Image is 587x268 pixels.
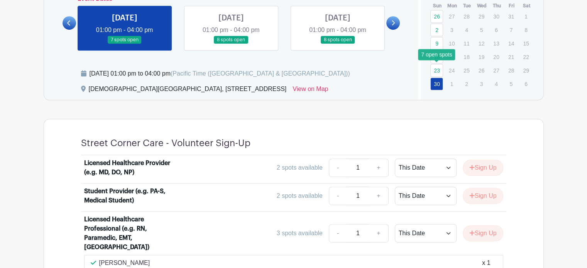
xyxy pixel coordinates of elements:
[90,69,350,78] div: [DATE] 01:00 pm to 04:00 pm
[369,158,388,177] a: +
[329,224,347,243] a: -
[81,138,250,149] h4: Street Corner Care - Volunteer Sign-Up
[460,2,475,10] th: Tue
[519,51,532,63] p: 22
[369,187,388,205] a: +
[430,24,443,36] a: 2
[369,224,388,243] a: +
[445,64,458,76] p: 24
[445,78,458,90] p: 1
[460,10,473,22] p: 28
[475,64,488,76] p: 26
[505,51,518,63] p: 21
[171,70,350,77] span: (Pacific Time ([GEOGRAPHIC_DATA] & [GEOGRAPHIC_DATA]))
[293,84,328,97] a: View on Map
[519,78,532,90] p: 6
[430,78,443,90] a: 30
[505,78,518,90] p: 5
[489,2,504,10] th: Thu
[490,10,502,22] p: 30
[463,225,503,241] button: Sign Up
[519,2,534,10] th: Sat
[277,229,323,238] div: 3 spots available
[490,78,502,90] p: 4
[430,64,443,77] a: 23
[89,84,287,97] div: [DEMOGRAPHIC_DATA][GEOGRAPHIC_DATA], [STREET_ADDRESS]
[460,37,473,49] p: 11
[460,51,473,63] p: 18
[475,2,490,10] th: Wed
[490,51,502,63] p: 20
[430,10,443,23] a: 26
[445,37,458,49] p: 10
[277,163,323,172] div: 2 spots available
[463,188,503,204] button: Sign Up
[445,2,460,10] th: Mon
[84,187,180,205] div: Student Provider (e.g. PA-S, Medical Student)
[505,64,518,76] p: 28
[519,64,532,76] p: 29
[475,37,488,49] p: 12
[99,258,150,268] p: [PERSON_NAME]
[277,191,323,201] div: 2 spots available
[490,24,502,36] p: 6
[475,10,488,22] p: 29
[519,24,532,36] p: 8
[519,37,532,49] p: 15
[430,37,443,50] a: 9
[445,10,458,22] p: 27
[482,258,490,268] div: x 1
[84,215,180,252] div: Licensed Healthcare Professional (e.g. RN, Paramedic, EMT, [GEOGRAPHIC_DATA])
[490,37,502,49] p: 13
[505,24,518,36] p: 7
[460,78,473,90] p: 2
[430,2,445,10] th: Sun
[475,78,488,90] p: 3
[519,10,532,22] p: 1
[445,24,458,36] p: 3
[460,64,473,76] p: 25
[475,24,488,36] p: 5
[329,158,347,177] a: -
[460,24,473,36] p: 4
[475,51,488,63] p: 19
[418,49,455,60] div: 7 open spots
[463,160,503,176] button: Sign Up
[329,187,347,205] a: -
[490,64,502,76] p: 27
[504,2,519,10] th: Fri
[84,158,180,177] div: Licensed Healthcare Provider (e.g. MD, DO, NP)
[505,10,518,22] p: 31
[505,37,518,49] p: 14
